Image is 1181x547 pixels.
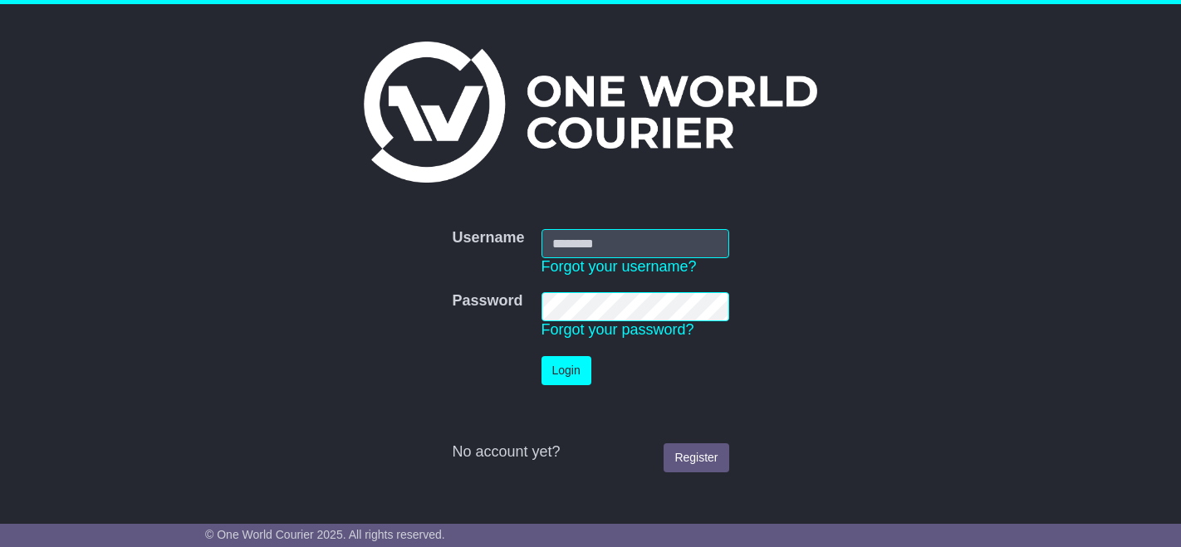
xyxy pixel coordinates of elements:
[452,229,524,247] label: Username
[452,292,522,310] label: Password
[541,356,591,385] button: Login
[364,42,817,183] img: One World
[541,258,697,275] a: Forgot your username?
[541,321,694,338] a: Forgot your password?
[664,443,728,472] a: Register
[452,443,728,462] div: No account yet?
[205,528,445,541] span: © One World Courier 2025. All rights reserved.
